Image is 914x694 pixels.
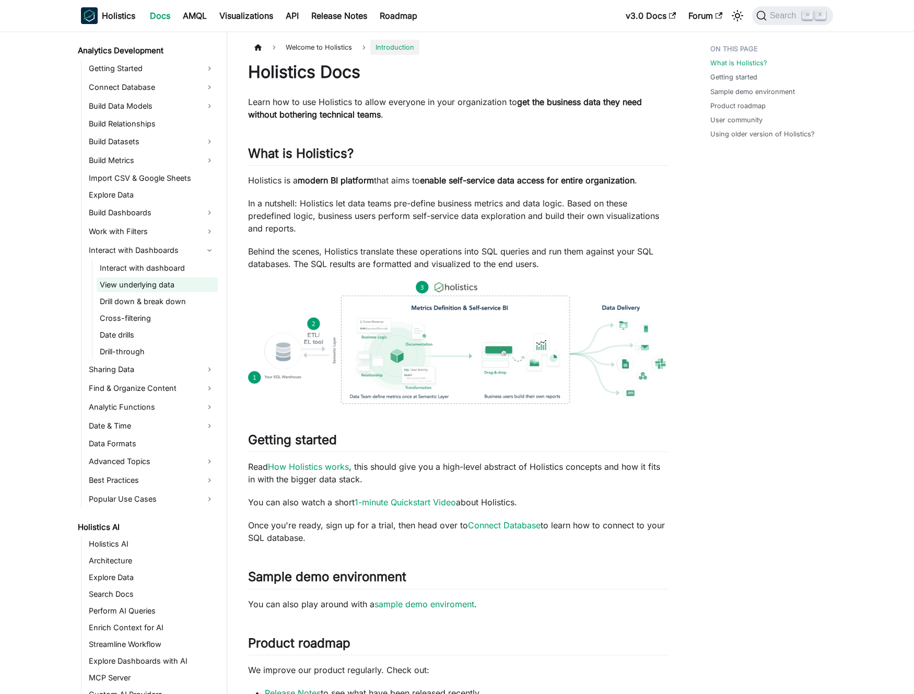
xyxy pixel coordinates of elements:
p: We improve our product regularly. Check out: [248,664,669,676]
a: Work with Filters [86,223,218,240]
a: View underlying data [97,277,218,292]
a: Connect Database [86,79,218,96]
p: In a nutshell: Holistics let data teams pre-define business metrics and data logic. Based on thes... [248,197,669,235]
a: Home page [248,40,268,55]
h2: Sample demo environment [248,569,669,589]
a: Holistics AI [75,520,218,535]
a: Getting Started [86,60,218,77]
p: Read , this should give you a high-level abstract of Holistics concepts and how it fits in with t... [248,460,669,485]
p: Holistics is a that aims to . [248,174,669,187]
a: MCP Server [86,670,218,685]
a: Explore Dashboards with AI [86,654,218,668]
a: Streamline Workflow [86,637,218,652]
strong: enable self-service data access for entire organization [420,175,635,186]
a: Perform AI Queries [86,604,218,618]
a: Best Practices [86,472,218,489]
h1: Holistics Docs [248,62,669,83]
span: Search [767,11,803,20]
button: Switch between dark and light mode (currently light mode) [729,7,746,24]
img: Holistics [81,7,98,24]
a: Getting started [710,72,757,82]
kbd: ⌘ [802,10,813,20]
a: Build Datasets [86,133,218,150]
button: Search (Command+K) [752,6,833,25]
a: What is Holistics? [710,58,767,68]
a: HolisticsHolistics [81,7,135,24]
p: You can also watch a short about Holistics. [248,496,669,508]
p: Behind the scenes, Holistics translate these operations into SQL queries and run them against you... [248,245,669,270]
a: Roadmap [373,7,424,24]
a: Architecture [86,553,218,568]
a: Using older version of Holistics? [710,129,815,139]
a: Advanced Topics [86,453,218,470]
a: Data Formats [86,436,218,451]
span: Introduction [370,40,419,55]
a: AMQL [177,7,213,24]
a: Analytics Development [75,43,218,58]
a: Find & Organize Content [86,380,218,397]
b: Holistics [102,9,135,22]
kbd: K [815,10,826,20]
a: Enrich Context for AI [86,620,218,635]
a: Release Notes [305,7,373,24]
a: Build Dashboards [86,204,218,221]
a: Import CSV & Google Sheets [86,171,218,186]
a: sample demo enviroment [374,599,474,609]
a: Drill-through [97,344,218,359]
img: How Holistics fits in your Data Stack [248,281,669,404]
a: Build Metrics [86,152,218,169]
a: v3.0 Docs [619,7,682,24]
a: Analytic Functions [86,399,218,415]
a: Interact with Dashboards [86,242,218,259]
h2: Product roadmap [248,635,669,655]
nav: Breadcrumbs [248,40,669,55]
strong: modern BI platform [298,175,374,186]
p: Learn how to use Holistics to allow everyone in your organization to . [248,96,669,121]
a: Popular Use Cases [86,491,218,507]
p: Once you're ready, sign up for a trial, then head over to to learn how to connect to your SQL dat... [248,519,669,544]
h2: Getting started [248,432,669,452]
p: You can also play around with a . [248,598,669,610]
a: Docs [144,7,177,24]
a: Visualizations [213,7,279,24]
a: Cross-filtering [97,311,218,326]
a: Product roadmap [710,101,766,111]
a: 1-minute Quickstart Video [355,497,456,507]
a: Sample demo environment [710,87,795,97]
a: Interact with dashboard [97,261,218,275]
a: Holistics AI [86,537,218,551]
span: Welcome to Holistics [280,40,357,55]
a: API [279,7,305,24]
a: Build Relationships [86,117,218,131]
a: Build Data Models [86,98,218,114]
a: Connect Database [468,520,541,530]
a: How Holistics works [268,461,349,472]
a: Date drills [97,328,218,342]
a: Sharing Data [86,361,218,378]
a: Explore Data [86,570,218,585]
a: Search Docs [86,587,218,602]
nav: Docs sidebar [71,31,227,694]
a: Date & Time [86,418,218,434]
a: Drill down & break down [97,294,218,309]
a: User community [710,115,763,125]
a: Forum [682,7,729,24]
h2: What is Holistics? [248,146,669,166]
a: Explore Data [86,188,218,202]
